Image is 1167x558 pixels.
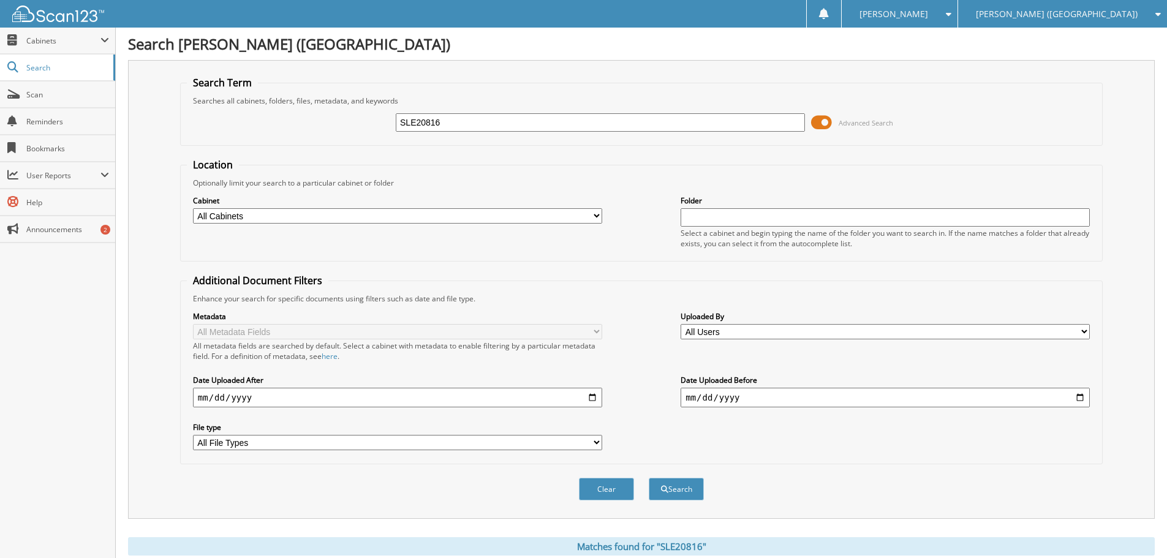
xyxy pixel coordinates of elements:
[579,478,634,500] button: Clear
[187,178,1096,188] div: Optionally limit your search to a particular cabinet or folder
[649,478,704,500] button: Search
[100,225,110,235] div: 2
[193,195,602,206] label: Cabinet
[187,158,239,172] legend: Location
[128,537,1155,556] div: Matches found for "SLE20816"
[859,10,928,18] span: [PERSON_NAME]
[26,89,109,100] span: Scan
[26,116,109,127] span: Reminders
[976,10,1138,18] span: [PERSON_NAME] ([GEOGRAPHIC_DATA])
[193,422,602,432] label: File type
[187,76,258,89] legend: Search Term
[681,388,1090,407] input: end
[26,170,100,181] span: User Reports
[187,274,328,287] legend: Additional Document Filters
[322,351,338,361] a: here
[26,143,109,154] span: Bookmarks
[26,36,100,46] span: Cabinets
[681,228,1090,249] div: Select a cabinet and begin typing the name of the folder you want to search in. If the name match...
[193,311,602,322] label: Metadata
[187,293,1096,304] div: Enhance your search for specific documents using filters such as date and file type.
[193,375,602,385] label: Date Uploaded After
[128,34,1155,54] h1: Search [PERSON_NAME] ([GEOGRAPHIC_DATA])
[26,197,109,208] span: Help
[681,375,1090,385] label: Date Uploaded Before
[187,96,1096,106] div: Searches all cabinets, folders, files, metadata, and keywords
[839,118,893,127] span: Advanced Search
[12,6,104,22] img: scan123-logo-white.svg
[26,62,107,73] span: Search
[193,341,602,361] div: All metadata fields are searched by default. Select a cabinet with metadata to enable filtering b...
[26,224,109,235] span: Announcements
[681,311,1090,322] label: Uploaded By
[681,195,1090,206] label: Folder
[193,388,602,407] input: start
